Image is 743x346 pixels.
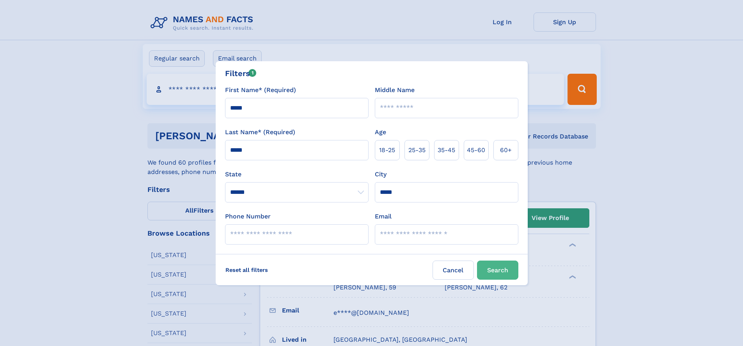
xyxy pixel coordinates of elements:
label: First Name* (Required) [225,85,296,95]
span: 25‑35 [408,145,426,155]
span: 35‑45 [438,145,455,155]
label: Middle Name [375,85,415,95]
div: Filters [225,67,257,79]
label: Last Name* (Required) [225,128,295,137]
span: 45‑60 [467,145,485,155]
label: City [375,170,387,179]
label: Cancel [433,261,474,280]
label: Email [375,212,392,221]
span: 60+ [500,145,512,155]
label: Age [375,128,386,137]
label: Phone Number [225,212,271,221]
button: Search [477,261,518,280]
label: State [225,170,369,179]
label: Reset all filters [220,261,273,279]
span: 18‑25 [379,145,395,155]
